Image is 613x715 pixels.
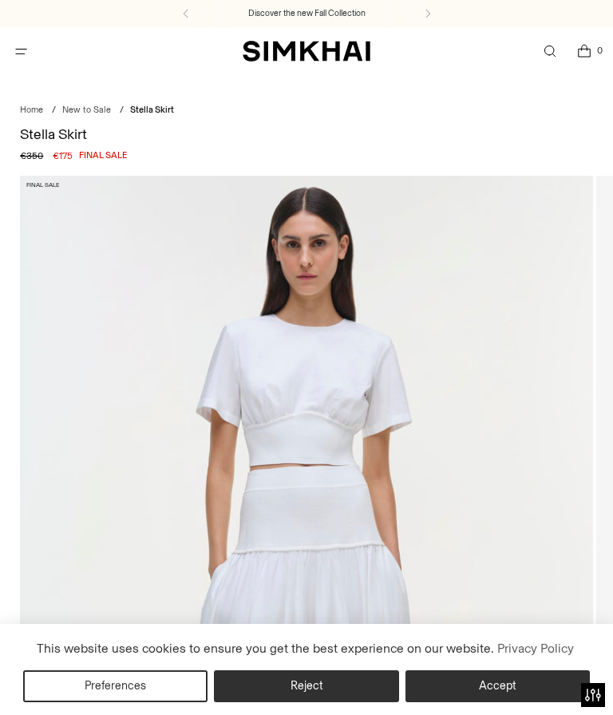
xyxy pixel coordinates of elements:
[53,149,73,163] span: €175
[62,105,111,115] a: New to Sale
[533,35,566,68] a: Open search modal
[494,637,575,661] a: Privacy Policy (opens in a new tab)
[592,43,607,58] span: 0
[120,104,124,117] div: /
[20,105,43,115] a: Home
[52,104,56,117] div: /
[23,670,208,702] button: Preferences
[130,105,174,115] span: Stella Skirt
[20,127,592,141] h1: Stella Skirt
[248,7,366,20] a: Discover the new Fall Collection
[5,35,38,68] button: Open menu modal
[568,35,600,68] a: Open cart modal
[20,104,592,117] nav: breadcrumbs
[405,670,590,702] button: Accept
[243,40,370,63] a: SIMKHAI
[214,670,398,702] button: Reject
[20,149,43,163] s: €350
[37,641,494,656] span: This website uses cookies to ensure you get the best experience on our website.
